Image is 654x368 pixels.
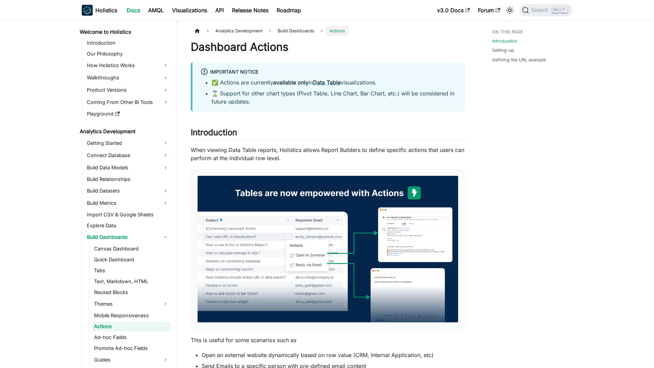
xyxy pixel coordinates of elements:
[85,210,171,219] a: Import CSV & Google Sheets
[272,5,305,16] a: Roadmap
[82,5,93,16] img: Holistics
[95,6,117,14] b: Holistics
[78,127,171,136] a: Analytics Development
[191,336,465,344] p: This is useful for some scenarios such as
[212,78,457,87] li: ✅ Actions are currently in visualizations.
[85,60,171,71] a: How Holistics Works
[168,5,211,16] a: Visualizations
[85,49,171,59] a: Our Philosophy
[529,7,552,13] span: Search
[212,26,266,36] span: Analytics Development
[85,174,171,184] a: Build Relationships
[85,138,171,149] a: Getting Started
[561,7,567,13] kbd: K
[85,85,171,95] a: Product Versions
[274,26,318,36] span: Build Dashboards
[191,26,204,36] a: Home page
[85,198,171,209] a: Build Metrics
[92,288,171,297] a: Reused Blocks
[85,150,171,161] a: Connect Database
[92,322,171,331] a: Actions
[492,47,514,53] a: Setting-up
[75,20,177,368] nav: Docs sidebar
[198,176,458,322] img: Action Background
[202,351,465,359] li: Open an external website dynamically based on row value (CRM, Internal Application, etc)
[92,333,171,342] a: Ad-hoc Fields
[92,255,171,264] a: Quick Dashboard
[92,311,171,320] a: Mobile Responsiveness
[92,277,171,286] a: Text, Markdown, HTML
[82,5,117,16] a: HolisticsHolistics
[326,26,348,36] span: Actions
[85,185,171,196] a: Build Datasets
[85,109,171,119] a: Playground
[85,221,171,230] a: Explore Data
[85,232,171,243] a: Build Dashboards
[191,127,465,140] h2: Introduction
[78,27,171,37] a: Welcome to Holistics
[273,79,309,86] strong: available only
[191,26,465,36] nav: Breadcrumbs
[191,146,465,162] p: When viewing Data Table reports, Holistics allows Report Builders to define specific actions that...
[85,38,171,48] a: Introduction
[492,38,517,44] a: Introduction
[211,5,228,16] a: API
[92,266,171,275] a: Tabs
[85,72,171,83] a: Walkthroughs
[144,5,168,16] a: AMQL
[85,97,171,108] a: Coming From Other BI Tools
[474,5,504,16] a: Forum
[201,68,457,77] div: Important Notice
[92,343,171,353] a: Promote Ad-hoc Fields
[228,5,272,16] a: Release Notes
[212,89,457,106] li: ⌛ Support for other chart types (Pivot Table, Line Chart, Bar Chart, etc.) will be considered in ...
[92,244,171,254] a: Canvas Dashboard
[313,79,341,86] a: Data Table
[92,354,171,365] a: Guides
[492,57,546,63] a: Defining the URL example
[92,298,171,309] a: Themes
[191,40,465,54] h1: Dashboard Actions
[123,5,144,16] a: Docs
[504,5,515,16] button: Switch between dark and light mode (currently light mode)
[433,5,474,16] a: v3.0 Docs
[85,162,171,173] a: Build Data Models
[519,4,572,16] button: Search (Ctrl+K)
